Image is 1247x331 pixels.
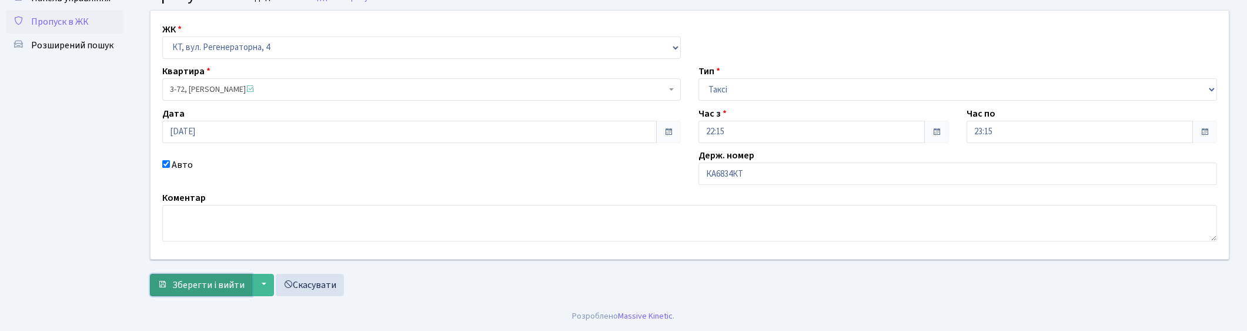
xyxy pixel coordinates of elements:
[619,310,673,322] a: Massive Kinetic
[162,64,210,78] label: Квартира
[170,84,666,95] span: 3-72, Медведєв Євгеній Геннадійович <span class='la la-check-square text-success'></span>
[31,15,89,28] span: Пропуск в ЖК
[162,78,681,101] span: 3-72, Медведєв Євгеній Геннадійович <span class='la la-check-square text-success'></span>
[573,310,675,323] div: Розроблено .
[162,22,182,37] label: ЖК
[162,107,185,121] label: Дата
[6,10,123,34] a: Пропуск в ЖК
[6,34,123,57] a: Розширений пошук
[162,191,206,205] label: Коментар
[967,107,995,121] label: Час по
[698,64,720,78] label: Тип
[172,279,245,292] span: Зберегти і вийти
[172,158,193,172] label: Авто
[698,107,727,121] label: Час з
[698,163,1217,185] input: АА1234АА
[276,274,344,296] a: Скасувати
[698,148,754,163] label: Держ. номер
[150,274,252,296] button: Зберегти і вийти
[31,39,113,52] span: Розширений пошук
